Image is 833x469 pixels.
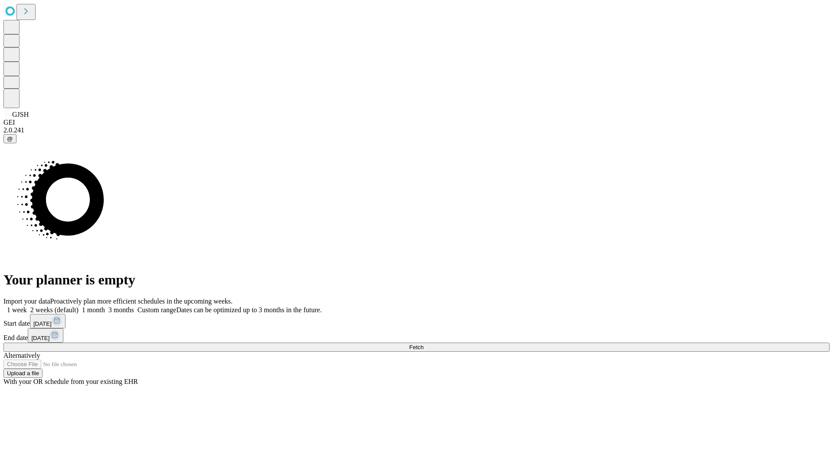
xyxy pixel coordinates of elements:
button: Fetch [3,343,830,352]
span: GJSH [12,111,29,118]
span: Alternatively [3,352,40,359]
span: Dates can be optimized up to 3 months in the future. [176,306,321,314]
button: Upload a file [3,369,43,378]
span: [DATE] [33,320,52,327]
span: 1 week [7,306,27,314]
span: [DATE] [31,335,49,341]
button: @ [3,134,16,143]
div: End date [3,328,830,343]
span: Fetch [409,344,423,350]
div: Start date [3,314,830,328]
span: With your OR schedule from your existing EHR [3,378,138,385]
span: Import your data [3,297,50,305]
span: Custom range [138,306,176,314]
span: Proactively plan more efficient schedules in the upcoming weeks. [50,297,233,305]
h1: Your planner is empty [3,272,830,288]
button: [DATE] [28,328,63,343]
div: 2.0.241 [3,126,830,134]
div: GEI [3,119,830,126]
span: @ [7,135,13,142]
span: 3 months [108,306,134,314]
span: 2 weeks (default) [30,306,79,314]
button: [DATE] [30,314,66,328]
span: 1 month [82,306,105,314]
